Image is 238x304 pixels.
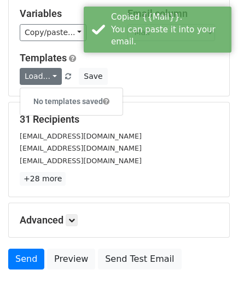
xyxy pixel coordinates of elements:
[20,132,142,140] small: [EMAIL_ADDRESS][DOMAIN_NAME]
[8,249,44,269] a: Send
[79,68,107,85] button: Save
[20,8,111,20] h5: Variables
[20,93,123,111] h6: No templates saved
[111,11,227,48] div: Copied {{Mail}}. You can paste it into your email.
[20,172,66,186] a: +28 more
[183,251,238,304] div: Widget de chat
[20,113,218,125] h5: 31 Recipients
[183,251,238,304] iframe: Chat Widget
[20,52,67,64] a: Templates
[98,249,181,269] a: Send Test Email
[20,157,142,165] small: [EMAIL_ADDRESS][DOMAIN_NAME]
[20,68,62,85] a: Load...
[20,214,218,226] h5: Advanced
[20,24,86,41] a: Copy/paste...
[20,144,142,152] small: [EMAIL_ADDRESS][DOMAIN_NAME]
[47,249,95,269] a: Preview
